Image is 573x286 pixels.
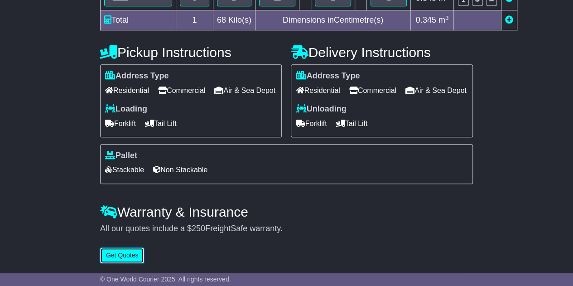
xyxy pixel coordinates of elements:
[214,83,275,97] span: Air & Sea Depot
[100,247,144,263] button: Get Quotes
[105,71,169,81] label: Address Type
[145,116,177,131] span: Tail Lift
[296,116,327,131] span: Forklift
[217,15,226,24] span: 68
[416,15,436,24] span: 0.345
[100,45,282,60] h4: Pickup Instructions
[255,10,410,30] td: Dimensions in Centimetre(s)
[213,10,255,30] td: Kilo(s)
[445,15,449,21] sup: 3
[153,163,207,177] span: Non Stackable
[176,10,213,30] td: 1
[158,83,205,97] span: Commercial
[505,15,513,24] a: Add new item
[192,224,205,233] span: 250
[100,204,473,219] h4: Warranty & Insurance
[336,116,367,131] span: Tail Lift
[296,104,346,114] label: Unloading
[291,45,473,60] h4: Delivery Instructions
[100,276,231,283] span: © One World Courier 2025. All rights reserved.
[296,83,340,97] span: Residential
[105,83,149,97] span: Residential
[105,104,147,114] label: Loading
[105,163,144,177] span: Stackable
[405,83,467,97] span: Air & Sea Depot
[105,151,137,161] label: Pallet
[438,15,449,24] span: m
[100,10,176,30] td: Total
[105,116,136,131] span: Forklift
[349,83,396,97] span: Commercial
[100,224,473,234] div: All our quotes include a $ FreightSafe warranty.
[296,71,360,81] label: Address Type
